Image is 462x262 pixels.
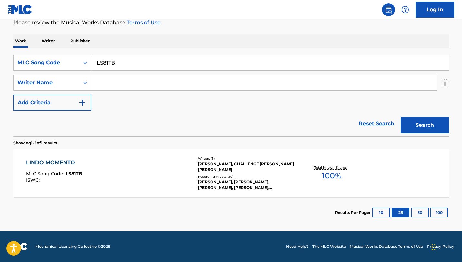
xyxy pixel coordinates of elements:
[68,34,92,48] p: Publisher
[442,75,449,91] img: Delete Criterion
[13,140,57,146] p: Showing 1 - 1 of 1 results
[430,231,462,262] div: Widget de chat
[392,208,409,217] button: 25
[66,171,82,176] span: LS81TB
[198,179,295,191] div: [PERSON_NAME], [PERSON_NAME], [PERSON_NAME], [PERSON_NAME], [PERSON_NAME]
[125,19,161,25] a: Terms of Use
[312,244,346,249] a: The MLC Website
[399,3,412,16] div: Help
[40,34,57,48] p: Writer
[198,161,295,173] div: [PERSON_NAME], CHALLENGE [PERSON_NAME] [PERSON_NAME]
[314,165,349,170] p: Total Known Shares:
[8,243,28,250] img: logo
[430,208,448,217] button: 100
[322,170,341,182] span: 100 %
[350,244,423,249] a: Musical Works Database Terms of Use
[372,208,390,217] button: 10
[430,231,462,262] iframe: Chat Widget
[382,3,395,16] a: Public Search
[198,174,295,179] div: Recording Artists ( 20 )
[13,149,449,197] a: LINDO MOMENTOMLC Song Code:LS81TBISWC:Writers (3)[PERSON_NAME], CHALLENGE [PERSON_NAME] [PERSON_N...
[411,208,429,217] button: 50
[432,237,436,257] div: Arrastrar
[198,156,295,161] div: Writers ( 3 )
[35,244,110,249] span: Mechanical Licensing Collective © 2025
[401,6,409,14] img: help
[17,59,75,66] div: MLC Song Code
[416,2,454,18] a: Log In
[26,177,41,183] span: ISWC :
[335,210,372,216] p: Results Per Page:
[17,79,75,86] div: Writer Name
[427,244,454,249] a: Privacy Policy
[13,34,28,48] p: Work
[401,117,449,133] button: Search
[13,19,449,26] p: Please review the Musical Works Database
[26,171,66,176] span: MLC Song Code :
[13,95,91,111] button: Add Criteria
[8,5,33,14] img: MLC Logo
[356,116,398,131] a: Reset Search
[286,244,309,249] a: Need Help?
[26,159,82,166] div: LINDO MOMENTO
[78,99,86,106] img: 9d2ae6d4665cec9f34b9.svg
[13,55,449,136] form: Search Form
[385,6,392,14] img: search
